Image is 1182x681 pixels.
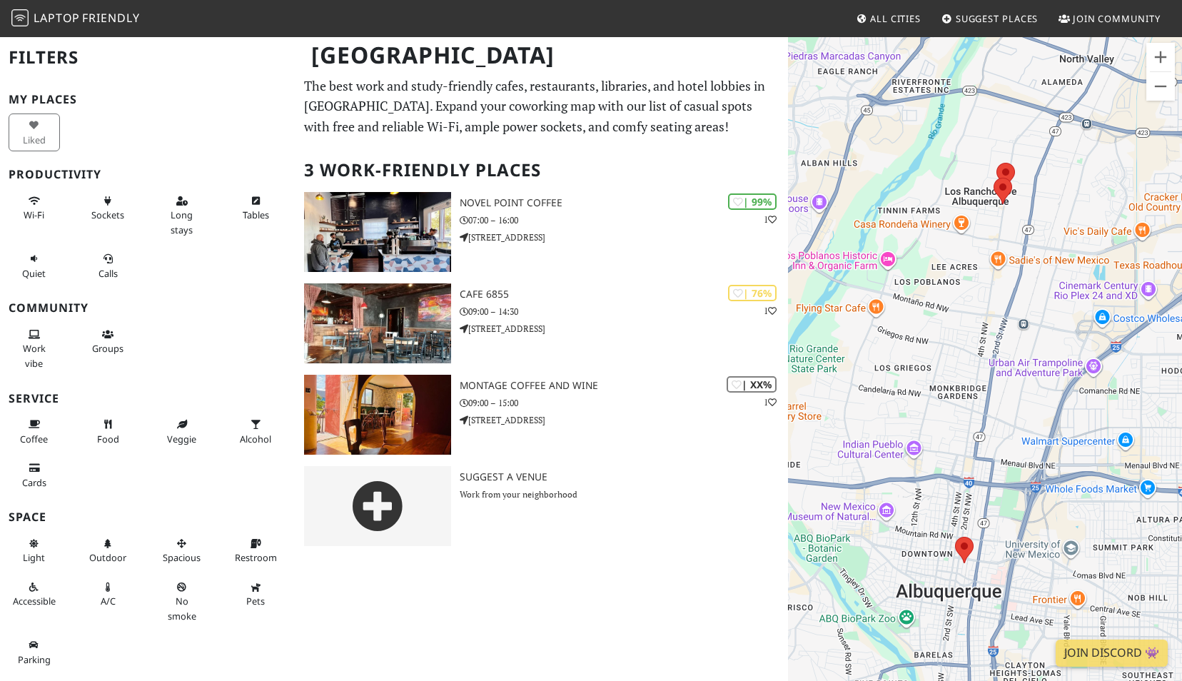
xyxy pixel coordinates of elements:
[243,208,269,221] span: Work-friendly tables
[460,396,788,410] p: 09:00 – 15:00
[300,36,785,75] h1: [GEOGRAPHIC_DATA]
[1146,43,1175,71] button: Zoom in
[83,532,134,570] button: Outdoor
[764,213,777,226] p: 1
[9,456,60,494] button: Cards
[9,532,60,570] button: Light
[460,471,788,483] h3: Suggest a Venue
[97,433,119,445] span: Food
[460,413,788,427] p: [STREET_ADDRESS]
[9,575,60,613] button: Accessible
[9,323,60,375] button: Work vibe
[1146,72,1175,101] button: Zoom out
[83,575,134,613] button: A/C
[89,551,126,564] span: Outdoor area
[460,197,788,209] h3: Novel Point Coffee
[82,10,139,26] span: Friendly
[98,267,118,280] span: Video/audio calls
[9,301,287,315] h3: Community
[727,376,777,393] div: | XX%
[460,213,788,227] p: 07:00 – 16:00
[295,283,788,363] a: Cafe 6855 | 76% 1 Cafe 6855 09:00 – 14:30 [STREET_ADDRESS]
[460,380,788,392] h3: Montage Coffee and Wine
[163,551,201,564] span: Spacious
[11,6,140,31] a: LaptopFriendly LaptopFriendly
[9,413,60,450] button: Coffee
[156,575,208,627] button: No smoke
[460,288,788,301] h3: Cafe 6855
[460,305,788,318] p: 09:00 – 14:30
[936,6,1044,31] a: Suggest Places
[11,9,29,26] img: LaptopFriendly
[83,247,134,285] button: Calls
[231,575,282,613] button: Pets
[728,285,777,301] div: | 76%
[460,488,788,501] p: Work from your neighborhood
[18,653,51,666] span: Parking
[34,10,80,26] span: Laptop
[23,551,45,564] span: Natural light
[295,466,788,546] a: Suggest a Venue Work from your neighborhood
[101,595,116,607] span: Air conditioned
[83,413,134,450] button: Food
[13,595,56,607] span: Accessible
[460,322,788,336] p: [STREET_ADDRESS]
[91,208,124,221] span: Power sockets
[20,433,48,445] span: Coffee
[231,532,282,570] button: Restroom
[156,413,208,450] button: Veggie
[304,192,451,272] img: Novel Point Coffee
[22,267,46,280] span: Quiet
[171,208,193,236] span: Long stays
[1053,6,1166,31] a: Join Community
[1073,12,1161,25] span: Join Community
[231,413,282,450] button: Alcohol
[304,76,779,137] p: The best work and study-friendly cafes, restaurants, libraries, and hotel lobbies in [GEOGRAPHIC_...
[246,595,265,607] span: Pet friendly
[9,392,287,405] h3: Service
[9,247,60,285] button: Quiet
[295,375,788,455] a: Montage Coffee and Wine | XX% 1 Montage Coffee and Wine 09:00 – 15:00 [STREET_ADDRESS]
[304,375,451,455] img: Montage Coffee and Wine
[9,168,287,181] h3: Productivity
[9,189,60,227] button: Wi-Fi
[850,6,926,31] a: All Cities
[9,633,60,671] button: Parking
[304,283,451,363] img: Cafe 6855
[304,148,779,192] h2: 3 Work-Friendly Places
[764,395,777,409] p: 1
[1056,640,1168,667] a: Join Discord 👾
[728,193,777,210] div: | 99%
[870,12,921,25] span: All Cities
[231,189,282,227] button: Tables
[24,208,44,221] span: Stable Wi-Fi
[83,189,134,227] button: Sockets
[156,532,208,570] button: Spacious
[23,342,46,369] span: People working
[9,93,287,106] h3: My Places
[22,476,46,489] span: Credit cards
[295,192,788,272] a: Novel Point Coffee | 99% 1 Novel Point Coffee 07:00 – 16:00 [STREET_ADDRESS]
[9,36,287,79] h2: Filters
[235,551,277,564] span: Restroom
[460,231,788,244] p: [STREET_ADDRESS]
[240,433,271,445] span: Alcohol
[764,304,777,318] p: 1
[956,12,1039,25] span: Suggest Places
[92,342,123,355] span: Group tables
[167,433,196,445] span: Veggie
[83,323,134,360] button: Groups
[304,466,451,546] img: gray-place-d2bdb4477600e061c01bd816cc0f2ef0cfcb1ca9e3ad78868dd16fb2af073a21.png
[9,510,287,524] h3: Space
[156,189,208,241] button: Long stays
[168,595,196,622] span: Smoke free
